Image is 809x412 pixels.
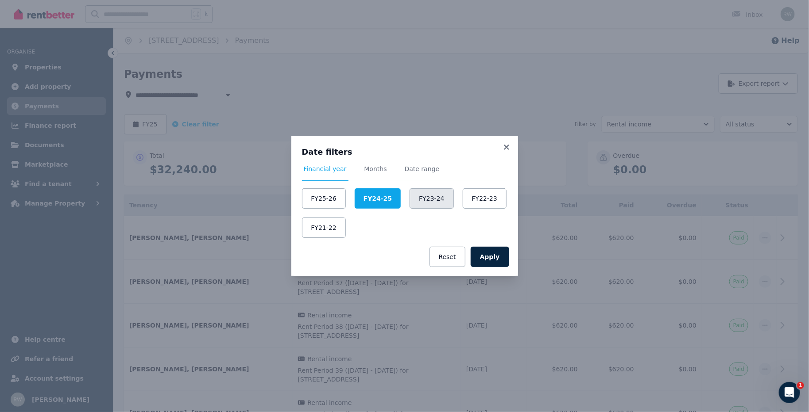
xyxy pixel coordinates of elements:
button: FY21-22 [302,217,346,238]
button: Apply [471,247,509,267]
button: FY24-25 [355,188,401,209]
span: 1 [797,382,804,389]
button: FY25-26 [302,188,346,209]
nav: Tabs [302,164,507,181]
button: FY22-23 [463,188,507,209]
span: Months [364,164,387,173]
span: Financial year [304,164,347,173]
h3: Date filters [302,147,507,157]
span: Date range [405,164,440,173]
button: FY23-24 [410,188,453,209]
iframe: Intercom live chat [779,382,800,403]
button: Reset [430,247,465,267]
